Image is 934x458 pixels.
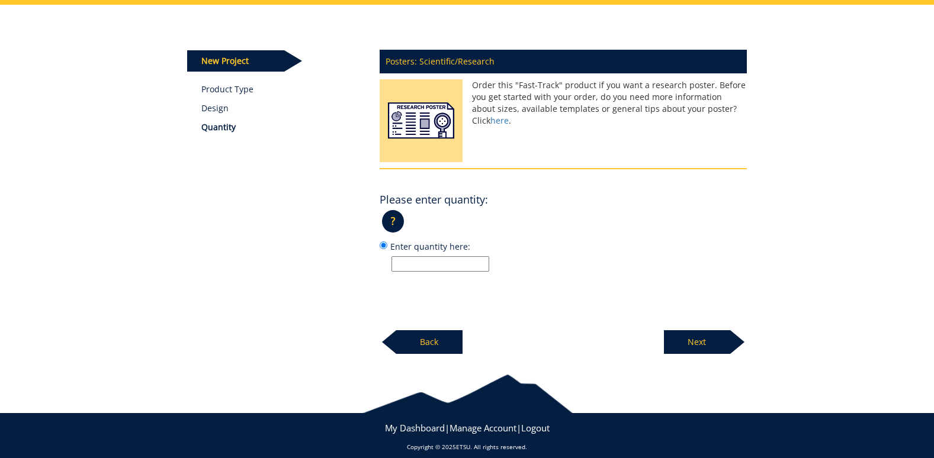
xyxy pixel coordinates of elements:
[385,422,445,434] a: My Dashboard
[187,50,284,72] p: New Project
[450,422,516,434] a: Manage Account
[521,422,550,434] a: Logout
[490,115,509,126] a: here
[380,241,387,249] input: Enter quantity here:
[201,102,362,114] p: Design
[380,79,747,127] p: Order this "Fast-Track" product if you want a research poster. Before you get started with your o...
[201,83,362,95] a: Product Type
[396,330,463,354] p: Back
[664,330,730,354] p: Next
[380,50,747,73] p: Posters: Scientific/Research
[380,194,488,206] h4: Please enter quantity:
[391,256,489,272] input: Enter quantity here:
[456,443,470,451] a: ETSU
[201,121,362,133] p: Quantity
[380,240,747,272] label: Enter quantity here:
[382,210,404,233] p: ?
